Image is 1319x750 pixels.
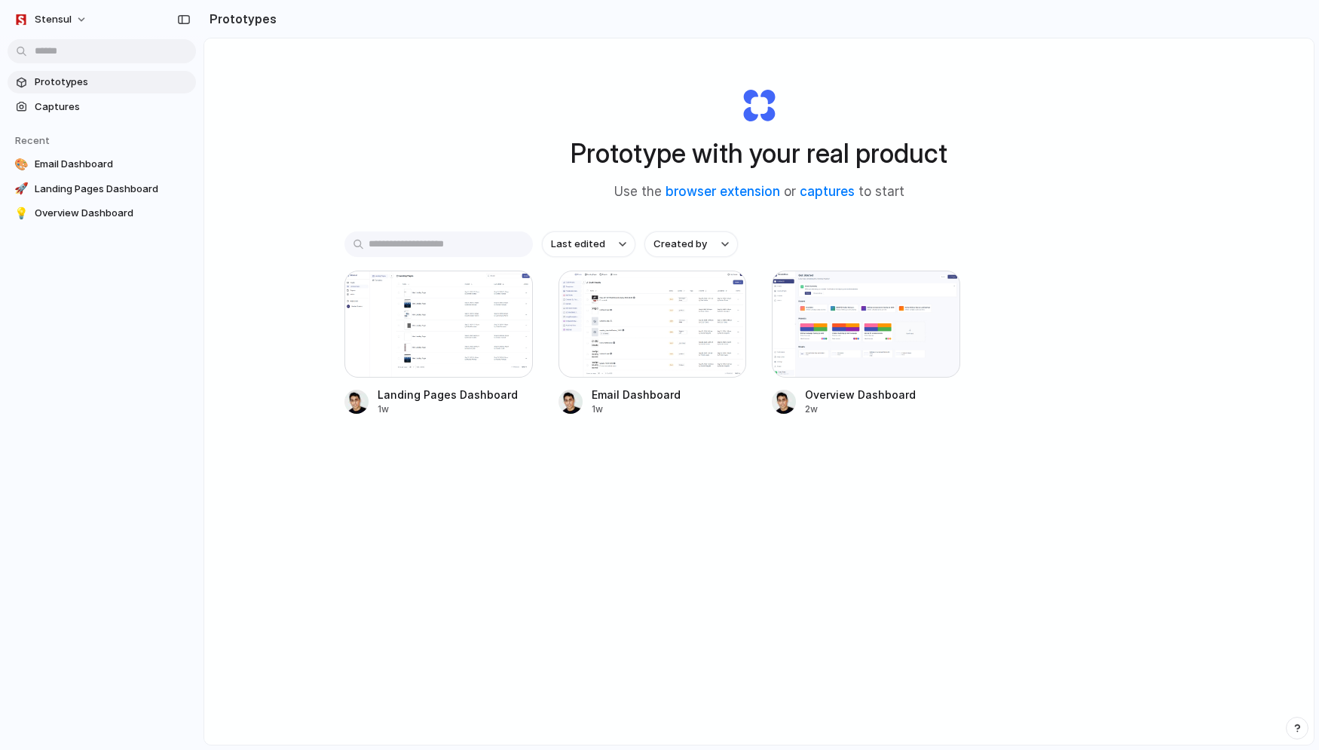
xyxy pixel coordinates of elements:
a: Landing Pages DashboardLanding Pages Dashboard1w [344,271,533,416]
a: 🎨Email Dashboard [8,153,196,176]
div: 💡 [14,206,29,221]
a: browser extension [666,184,780,199]
span: Stensul [35,12,72,27]
div: Email Dashboard [592,387,681,403]
span: Landing Pages Dashboard [35,182,190,197]
span: Email Dashboard [35,157,190,172]
a: Email DashboardEmail Dashboard1w [559,271,747,416]
span: Overview Dashboard [35,206,190,221]
button: Last edited [542,231,635,257]
span: Recent [15,134,50,146]
button: Created by [644,231,738,257]
a: Overview DashboardOverview Dashboard2w [772,271,960,416]
span: Prototypes [35,75,190,90]
span: Captures [35,99,190,115]
span: Last edited [551,237,605,252]
span: Use the or to start [614,182,904,202]
span: Created by [653,237,707,252]
div: Overview Dashboard [805,387,916,403]
button: Stensul [8,8,95,32]
a: Captures [8,96,196,118]
a: 💡Overview Dashboard [8,202,196,225]
div: 2w [805,403,916,416]
div: 1w [592,403,681,416]
a: captures [800,184,855,199]
a: Prototypes [8,71,196,93]
div: Landing Pages Dashboard [378,387,518,403]
div: 1w [378,403,518,416]
h2: Prototypes [204,10,277,28]
div: 🚀 [14,182,29,197]
h1: Prototype with your real product [571,133,947,173]
a: 🚀Landing Pages Dashboard [8,178,196,201]
div: 🎨 [14,157,29,172]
